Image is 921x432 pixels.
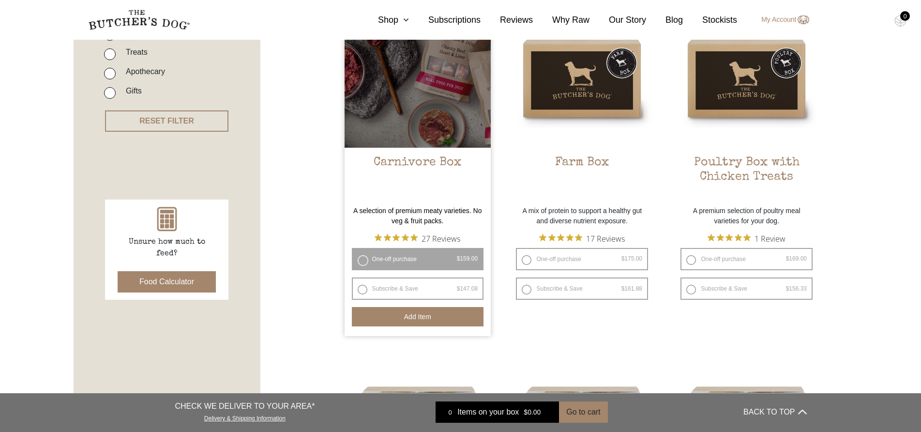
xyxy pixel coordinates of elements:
[533,14,589,27] a: Why Raw
[516,248,648,270] label: One-off purchase
[509,1,655,201] a: Farm BoxFarm Box
[509,155,655,201] h2: Farm Box
[708,231,785,246] button: Rated 5 out of 5 stars from 1 reviews. Jump to reviews.
[621,285,625,292] span: $
[457,255,460,262] span: $
[673,206,820,226] p: A premium selection of poultry meal varieties for your dog.
[894,15,906,27] img: TBD_Cart-Empty.png
[345,206,491,226] p: A selection of premium meaty varieties. No veg & fruit packs.
[359,14,409,27] a: Shop
[621,285,642,292] bdi: 161.88
[119,236,215,260] p: Unsure how much to feed?
[345,1,491,201] a: Carnivore Box
[786,255,807,262] bdi: 169.00
[509,1,655,148] img: Farm Box
[121,65,165,78] label: Apothecary
[509,206,655,226] p: A mix of protein to support a healthy gut and diverse nutrient exposure.
[621,255,625,262] span: $
[559,401,607,423] button: Go to cart
[352,278,484,300] label: Subscribe & Save
[457,285,460,292] span: $
[786,255,789,262] span: $
[680,248,813,270] label: One-off purchase
[409,14,481,27] a: Subscriptions
[524,408,528,416] span: $
[786,285,789,292] span: $
[752,14,809,26] a: My Account
[457,406,519,418] span: Items on your box
[345,155,491,201] h2: Carnivore Box
[118,271,216,293] button: Food Calculator
[589,14,646,27] a: Our Story
[524,408,541,416] bdi: 0.00
[121,84,142,97] label: Gifts
[436,401,559,423] a: 0 Items on your box $0.00
[586,231,625,246] span: 17 Reviews
[204,413,286,422] a: Delivery & Shipping Information
[673,1,820,148] img: Poultry Box with Chicken Treats
[352,307,484,326] button: Add item
[755,231,785,246] span: 1 Review
[481,14,533,27] a: Reviews
[743,401,806,424] button: BACK TO TOP
[673,1,820,201] a: Poultry Box with Chicken TreatsPoultry Box with Chicken Treats
[516,278,648,300] label: Subscribe & Save
[900,11,910,21] div: 0
[539,231,625,246] button: Rated 4.9 out of 5 stars from 17 reviews. Jump to reviews.
[673,155,820,201] h2: Poultry Box with Chicken Treats
[683,14,737,27] a: Stockists
[443,407,457,417] div: 0
[105,110,228,132] button: RESET FILTER
[680,278,813,300] label: Subscribe & Save
[375,231,460,246] button: Rated 4.9 out of 5 stars from 27 reviews. Jump to reviews.
[621,255,642,262] bdi: 175.00
[457,255,478,262] bdi: 159.00
[786,285,807,292] bdi: 156.33
[352,248,484,270] label: One-off purchase
[457,285,478,292] bdi: 147.08
[121,46,148,59] label: Treats
[175,401,315,412] p: CHECK WE DELIVER TO YOUR AREA*
[422,231,460,246] span: 27 Reviews
[646,14,683,27] a: Blog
